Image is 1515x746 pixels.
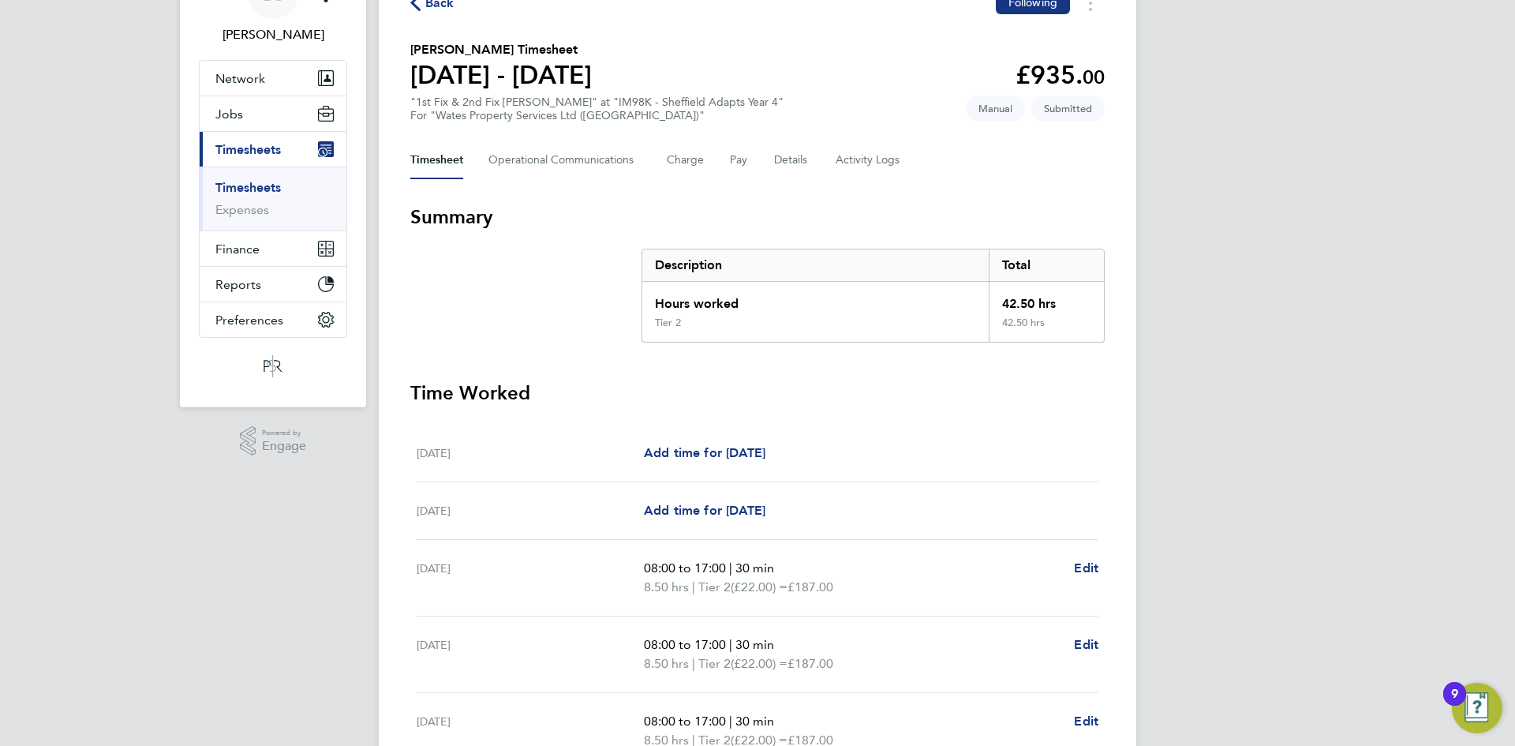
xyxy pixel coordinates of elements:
[200,231,346,266] button: Finance
[698,578,731,597] span: Tier 2
[200,96,346,131] button: Jobs
[410,109,784,122] div: For "Wates Property Services Ltd ([GEOGRAPHIC_DATA])"
[731,656,787,671] span: (£22.00) =
[215,242,260,257] span: Finance
[787,656,833,671] span: £187.00
[410,96,784,122] div: "1st Fix & 2nd Fix [PERSON_NAME]" at "IM98K - Sheffield Adapts Year 4"
[240,426,307,456] a: Powered byEngage
[200,132,346,167] button: Timesheets
[729,637,732,652] span: |
[200,302,346,337] button: Preferences
[729,714,732,729] span: |
[644,714,726,729] span: 08:00 to 17:00
[215,277,261,292] span: Reports
[417,501,644,520] div: [DATE]
[644,503,765,518] span: Add time for [DATE]
[215,202,269,217] a: Expenses
[692,579,695,594] span: |
[200,267,346,302] button: Reports
[1074,637,1098,652] span: Edit
[410,40,592,59] h2: [PERSON_NAME] Timesheet
[836,141,902,179] button: Activity Logs
[644,560,726,575] span: 08:00 to 17:00
[692,656,695,671] span: |
[644,656,689,671] span: 8.50 hrs
[644,445,765,460] span: Add time for [DATE]
[644,637,726,652] span: 08:00 to 17:00
[417,559,644,597] div: [DATE]
[698,654,731,673] span: Tier 2
[966,96,1025,122] span: This timesheet was manually created.
[215,313,283,328] span: Preferences
[200,61,346,96] button: Network
[417,635,644,673] div: [DATE]
[642,249,989,281] div: Description
[410,380,1105,406] h3: Time Worked
[262,440,306,453] span: Engage
[1074,560,1098,575] span: Edit
[644,579,689,594] span: 8.50 hrs
[667,141,705,179] button: Charge
[215,180,281,195] a: Timesheets
[735,714,774,729] span: 30 min
[200,167,346,231] div: Timesheets
[488,141,642,179] button: Operational Communications
[259,354,287,379] img: psrsolutions-logo-retina.png
[215,71,265,86] span: Network
[1016,60,1105,90] app-decimal: £935.
[1083,66,1105,88] span: 00
[787,579,833,594] span: £187.00
[729,560,732,575] span: |
[410,141,463,179] button: Timesheet
[1074,559,1098,578] a: Edit
[199,354,347,379] a: Go to home page
[731,579,787,594] span: (£22.00) =
[1074,635,1098,654] a: Edit
[644,444,765,463] a: Add time for [DATE]
[644,501,765,520] a: Add time for [DATE]
[989,249,1104,281] div: Total
[410,204,1105,230] h3: Summary
[989,282,1104,317] div: 42.50 hrs
[735,637,774,652] span: 30 min
[1452,683,1502,733] button: Open Resource Center, 9 new notifications
[735,560,774,575] span: 30 min
[730,141,749,179] button: Pay
[642,249,1105,343] div: Summary
[1031,96,1105,122] span: This timesheet is Submitted.
[655,317,681,329] div: Tier 2
[262,426,306,440] span: Powered by
[774,141,810,179] button: Details
[199,25,347,44] span: Beth Seddon
[417,444,644,463] div: [DATE]
[1074,714,1098,729] span: Edit
[215,107,243,122] span: Jobs
[1074,712,1098,731] a: Edit
[642,282,989,317] div: Hours worked
[1451,694,1458,714] div: 9
[410,59,592,91] h1: [DATE] - [DATE]
[215,142,281,157] span: Timesheets
[989,317,1104,342] div: 42.50 hrs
